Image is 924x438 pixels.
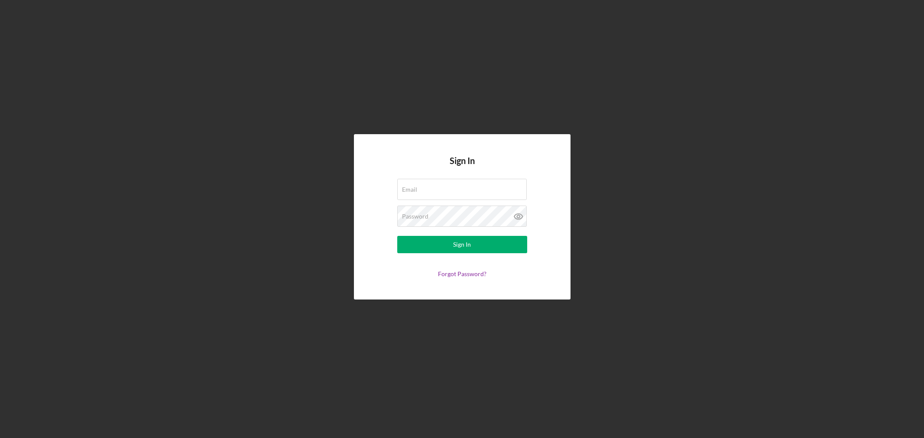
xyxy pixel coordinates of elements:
a: Forgot Password? [438,270,486,277]
button: Sign In [397,236,527,253]
label: Email [402,186,417,193]
h4: Sign In [450,156,475,179]
div: Sign In [453,236,471,253]
label: Password [402,213,428,220]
